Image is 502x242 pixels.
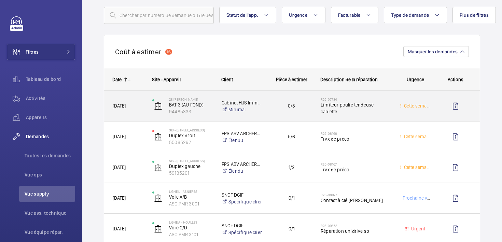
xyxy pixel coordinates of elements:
span: Plus de filtres [460,12,489,18]
span: Statut de l'app. [226,12,258,18]
span: Prochaine visite [401,195,436,201]
button: Statut de l'app. [219,7,276,23]
p: SNCF DGIF [222,222,262,229]
span: Limiteur poulie tendeuse cablette [321,101,391,115]
p: ASC.PMR 3101 [169,231,213,238]
p: SIS - [STREET_ADDRESS] [169,128,213,132]
span: Demandes [26,133,75,140]
span: Trvx de préco [321,166,391,173]
button: Plus de filtres [452,7,496,23]
button: Urgence [282,7,325,23]
span: Cette semaine [403,134,433,139]
p: Voie A/B [169,194,213,200]
img: elevator.svg [154,194,162,202]
p: Duplex droit [169,132,213,139]
p: Ligne A - HOUILLES [169,220,213,224]
span: Vue ass. technique [25,210,75,216]
h2: R25-08166 [321,131,391,136]
span: Client [221,77,233,82]
p: 55085292 [169,139,213,146]
span: Filtres [26,48,39,55]
span: Pièce à estimer [276,77,307,82]
span: Urgent [410,226,425,231]
span: Cette semaine [403,165,433,170]
span: [DATE] [113,134,126,139]
p: 59135201 [169,170,213,176]
p: ASC.PMR 3001 [169,200,213,207]
a: Spécifique client [222,198,262,205]
span: Facturable [338,12,361,18]
div: Date [112,77,122,82]
p: Voie C/D [169,224,213,231]
span: Cette semaine [403,103,433,109]
span: Contact à clé [PERSON_NAME] [321,197,391,204]
img: elevator.svg [154,163,162,172]
span: Toutes les demandes [25,152,75,159]
span: Type de demande [391,12,429,18]
div: 16 [165,49,172,55]
h2: R25-09568 [321,224,391,228]
span: [DATE] [113,165,126,170]
span: Vue équipe répar. [25,229,75,236]
h2: R25-07734 [321,97,391,101]
span: 0/1 [271,194,312,202]
p: Duplex gauche [169,163,213,170]
button: Masquer les demandes [403,46,469,57]
p: Ligne L - ASNIERES [169,189,213,194]
span: Urgence [289,12,307,18]
h2: Coût à estimer [115,47,161,56]
p: FPS ABV ARCHEREAU [222,161,262,168]
span: Activités [26,95,75,102]
span: Vue supply [25,190,75,197]
p: 28 [PERSON_NAME] [169,97,213,101]
p: Cabinet HJS Immobilier [222,99,262,106]
span: Tableau de bord [26,76,75,83]
img: elevator.svg [154,133,162,141]
span: Description de la réparation [320,77,378,82]
button: Type de demande [384,7,447,23]
span: Vue ops [25,171,75,178]
p: BAT 3 (AU FOND) [169,101,213,108]
span: Trvx de préco [321,136,391,142]
input: Chercher par numéro de demande ou de devis [104,7,214,24]
span: [DATE] [113,103,126,109]
button: Facturable [331,7,379,23]
span: 1/2 [271,163,312,171]
span: Réparation unidrive sp [321,228,391,234]
a: Minimal [222,106,262,113]
img: elevator.svg [154,225,162,233]
a: Étendu [222,137,262,144]
span: Site - Appareil [152,77,181,82]
p: 94485333 [169,108,213,115]
h2: R25-08167 [321,162,391,166]
span: Appareils [26,114,75,121]
h2: R25-08977 [321,193,391,197]
span: [DATE] [113,195,126,201]
p: SIS - [STREET_ADDRESS] [169,159,213,163]
span: Masquer les demandes [408,49,458,54]
p: SNCF DGIF [222,191,262,198]
span: Urgence [407,77,424,82]
span: 0/1 [271,225,312,233]
a: Spécifique client [222,229,262,236]
span: [DATE] [113,226,126,231]
button: Filtres [7,44,75,60]
span: Actions [448,77,463,82]
img: elevator.svg [154,102,162,110]
span: 0/3 [271,102,312,110]
p: FPS ABV ARCHEREAU [222,130,262,137]
a: Étendu [222,168,262,174]
span: 5/6 [271,133,312,141]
